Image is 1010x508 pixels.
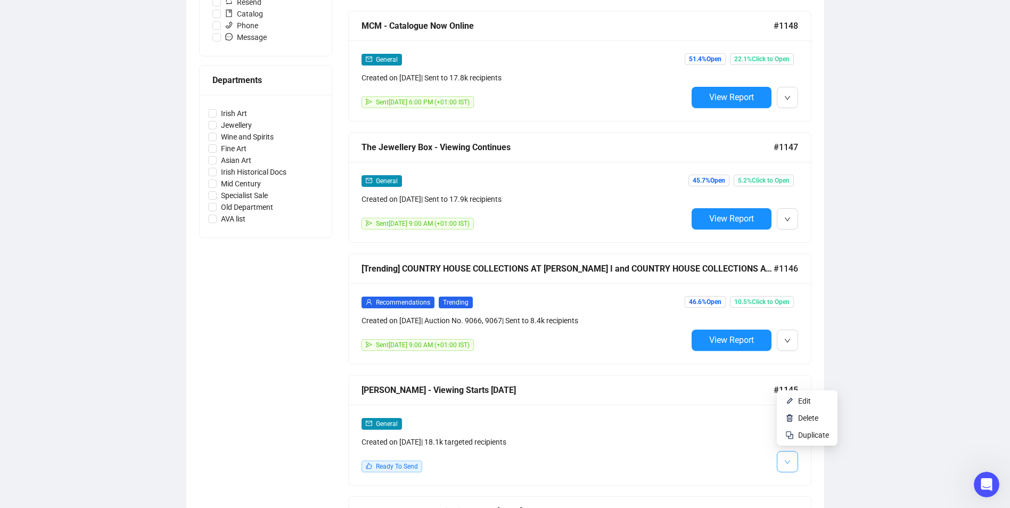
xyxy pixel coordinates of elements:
[784,95,791,101] span: down
[685,296,726,308] span: 46.6% Open
[734,175,794,186] span: 5.2% Click to Open
[376,177,398,185] span: General
[376,56,398,63] span: General
[366,299,372,305] span: user
[774,383,798,397] span: #1145
[362,72,687,84] div: Created on [DATE] | Sent to 17.8k recipients
[362,141,774,154] div: The Jewellery Box - Viewing Continues
[366,99,372,105] span: send
[974,472,999,497] iframe: Intercom live chat
[376,420,398,428] span: General
[348,11,811,121] a: MCM - Catalogue Now Online#1148mailGeneralCreated on [DATE]| Sent to 17.8k recipientssendSent[DAT...
[217,166,291,178] span: Irish Historical Docs
[688,175,729,186] span: 45.7% Open
[217,119,256,131] span: Jewellery
[362,315,687,326] div: Created on [DATE] | Auction No. 9066, 9067 | Sent to 8.4k recipients
[217,190,272,201] span: Specialist Sale
[362,19,774,32] div: MCM - Catalogue Now Online
[785,431,794,439] img: svg+xml;base64,PHN2ZyB4bWxucz0iaHR0cDovL3d3dy53My5vcmcvMjAwMC9zdmciIHdpZHRoPSIyNCIgaGVpZ2h0PSIyNC...
[709,92,754,102] span: View Report
[362,436,687,448] div: Created on [DATE] | 18.1k targeted recipients
[221,31,271,43] span: Message
[685,53,726,65] span: 51.4% Open
[798,414,818,422] span: Delete
[217,143,251,154] span: Fine Art
[784,216,791,223] span: down
[376,99,470,106] span: Sent [DATE] 6:00 PM (+01:00 IST)
[709,214,754,224] span: View Report
[366,341,372,348] span: send
[217,201,277,213] span: Old Department
[366,463,372,469] span: like
[217,154,256,166] span: Asian Art
[348,375,811,486] a: [PERSON_NAME] - Viewing Starts [DATE]#1145mailGeneralCreated on [DATE]| 18.1k targeted recipients...
[785,414,794,422] img: svg+xml;base64,PHN2ZyB4bWxucz0iaHR0cDovL3d3dy53My5vcmcvMjAwMC9zdmciIHhtbG5zOnhsaW5rPSJodHRwOi8vd3...
[348,253,811,364] a: [Trending] COUNTRY HOUSE COLLECTIONS AT [PERSON_NAME] I and COUNTRY HOUSE COLLECTIONS AT [GEOGRAP...
[362,262,774,275] div: [Trending] COUNTRY HOUSE COLLECTIONS AT [PERSON_NAME] I and COUNTRY HOUSE COLLECTIONS AT [GEOGRAP...
[366,177,372,184] span: mail
[366,56,372,62] span: mail
[798,431,829,439] span: Duplicate
[376,299,430,306] span: Recommendations
[362,193,687,205] div: Created on [DATE] | Sent to 17.9k recipients
[362,383,774,397] div: [PERSON_NAME] - Viewing Starts [DATE]
[225,10,233,17] span: book
[217,178,265,190] span: Mid Century
[774,19,798,32] span: #1148
[692,87,771,108] button: View Report
[798,397,811,405] span: Edit
[774,262,798,275] span: #1146
[212,73,319,87] div: Departments
[366,220,372,226] span: send
[376,341,470,349] span: Sent [DATE] 9:00 AM (+01:00 IST)
[221,20,262,31] span: Phone
[217,213,250,225] span: AVA list
[730,53,794,65] span: 22.1% Click to Open
[730,296,794,308] span: 10.5% Click to Open
[784,338,791,344] span: down
[366,420,372,427] span: mail
[221,8,267,20] span: Catalog
[225,33,233,40] span: message
[439,297,473,308] span: Trending
[709,335,754,345] span: View Report
[217,131,278,143] span: Wine and Spirits
[225,21,233,29] span: phone
[774,141,798,154] span: #1147
[785,397,794,405] img: svg+xml;base64,PHN2ZyB4bWxucz0iaHR0cDovL3d3dy53My5vcmcvMjAwMC9zdmciIHhtbG5zOnhsaW5rPSJodHRwOi8vd3...
[692,208,771,230] button: View Report
[348,132,811,243] a: The Jewellery Box - Viewing Continues#1147mailGeneralCreated on [DATE]| Sent to 17.9k recipientss...
[376,463,418,470] span: Ready To Send
[217,108,251,119] span: Irish Art
[376,220,470,227] span: Sent [DATE] 9:00 AM (+01:00 IST)
[692,330,771,351] button: View Report
[784,459,791,465] span: down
